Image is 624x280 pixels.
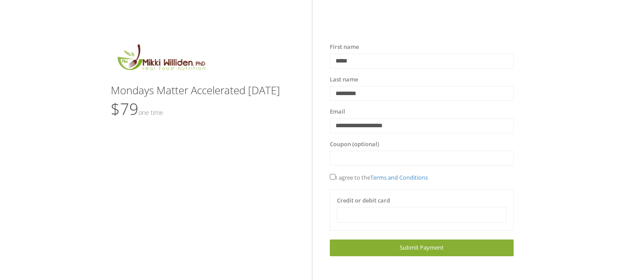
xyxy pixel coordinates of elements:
[330,75,358,84] label: Last name
[330,107,345,116] label: Email
[111,43,211,76] img: MikkiLogoMain.png
[139,108,163,117] small: One time
[337,196,390,205] label: Credit or debit card
[400,243,444,251] span: Submit Payment
[330,239,514,256] a: Submit Payment
[111,98,163,120] span: $79
[330,140,379,149] label: Coupon (optional)
[111,85,295,96] h3: Mondays Matter Accelerated [DATE]
[370,173,428,181] a: Terms and Conditions
[330,43,359,52] label: First name
[343,211,501,219] iframe: Secure card payment input frame
[330,173,428,181] span: I agree to the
